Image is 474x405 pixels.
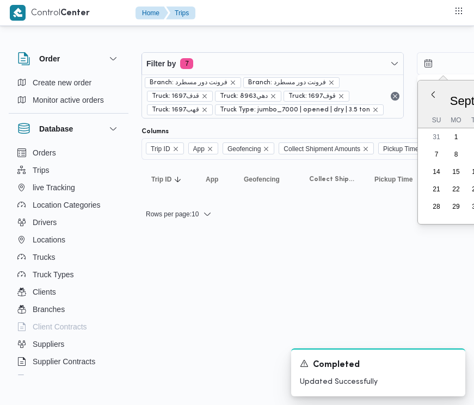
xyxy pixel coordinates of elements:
span: Pickup Time [383,143,418,155]
span: Branch: فرونت دور مسطرد [145,77,241,88]
span: Truck Type: jumbo_7000 | opened | dry | 3.5 ton [220,105,370,115]
span: Trip ID [146,142,184,154]
button: Order [17,52,120,65]
button: Trucks [13,248,124,266]
span: Supplier Contracts [33,355,95,368]
button: Clients [13,283,124,301]
button: remove selected entity [372,107,379,113]
span: Monitor active orders [33,94,104,107]
span: Trip ID [151,143,170,155]
span: Truck: قهب1697 [152,105,199,115]
img: X8yXhbKr1z7QwAAAABJRU5ErkJggg== [10,5,26,21]
span: Pickup Time [374,175,413,184]
span: Truck Types [33,268,73,281]
button: Branches [13,301,124,318]
div: day-1 [447,128,465,146]
span: 7 active filters [180,58,193,69]
span: Truck: قهب1697 [147,104,213,115]
button: Create new order [13,74,124,91]
button: remove selected entity [338,93,344,99]
span: Truck: دهي8963 [220,91,268,101]
button: Filter by7 active filters [142,53,403,74]
div: Mo [447,113,465,128]
div: day-15 [447,163,465,180]
span: Truck Type: jumbo_7000 | opened | dry | 3.5 ton [215,104,384,115]
h3: Database [39,122,73,135]
div: Order [9,74,128,113]
span: Geofencing [244,175,280,184]
div: day-21 [428,180,445,198]
span: Branch: فرونت دور مسطرد [248,78,326,88]
button: Database [17,122,120,135]
span: Branch: فرونت دور مسطرد [150,78,227,88]
button: remove selected entity [230,79,236,86]
button: Previous Month [429,90,438,99]
span: Geofencing [223,142,274,154]
span: Truck: قوف1697 [284,91,349,102]
span: live Tracking [33,181,75,194]
span: Pickup Time [378,142,432,154]
button: Monitor active orders [13,91,124,109]
svg: Sorted in descending order [174,175,182,184]
button: Remove Collect Shipment Amounts from selection in this group [362,146,369,152]
button: Rows per page:10 [141,208,216,221]
span: Client Contracts [33,320,87,333]
button: Orders [13,144,124,161]
iframe: chat widget [11,362,46,394]
span: Collect Shipment Amounts [279,142,374,154]
button: remove selected entity [270,93,276,99]
span: Truck: دهي8963 [215,91,281,102]
div: day-29 [447,198,465,215]
button: Remove App from selection in this group [207,146,213,152]
span: Trip ID; Sorted in descending order [151,175,171,184]
span: Truck: قدف1697 [152,91,199,101]
b: Center [60,9,90,17]
button: Trips [166,7,195,20]
span: Branches [33,303,65,316]
span: Clients [33,285,56,298]
button: Locations [13,231,124,248]
button: Geofencing [239,171,294,188]
div: day-8 [447,146,465,163]
button: Remove Geofencing from selection in this group [263,146,269,152]
button: Truck Types [13,266,124,283]
button: Trip IDSorted in descending order [147,171,190,188]
span: Completed [313,359,360,372]
span: Suppliers [33,338,64,351]
button: Location Categories [13,196,124,214]
span: Trucks [33,251,55,264]
span: Location Categories [33,198,101,211]
button: Client Contracts [13,318,124,335]
button: remove selected entity [328,79,335,86]
div: day-14 [428,163,445,180]
span: App [193,143,205,155]
button: remove selected entity [201,93,208,99]
div: day-28 [428,198,445,215]
span: Filter by [146,57,176,70]
span: Truck: قدف1697 [147,91,213,102]
span: Trips [33,164,50,177]
span: Branch: فرونت دور مسطرد [243,77,340,88]
span: Collect Shipment Amounts [309,175,355,184]
button: Remove [389,90,402,103]
span: Orders [33,146,56,159]
p: Updated Successfully [300,376,457,388]
button: Remove Trip ID from selection in this group [173,146,179,152]
div: day-22 [447,180,465,198]
label: Columns [141,127,169,136]
span: Truck: قوف1697 [288,91,336,101]
button: Supplier Contracts [13,353,124,370]
div: day-7 [428,146,445,163]
button: Devices [13,370,124,388]
span: Collect Shipment Amounts [284,143,360,155]
span: Devices [33,372,60,385]
button: Drivers [13,214,124,231]
div: day-31 [428,128,445,146]
button: remove selected entity [201,107,208,113]
span: App [188,142,218,154]
span: Geofencing [227,143,261,155]
button: Pickup Time [370,171,424,188]
button: live Tracking [13,179,124,196]
div: Database [9,144,128,379]
div: Notification [300,358,457,372]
